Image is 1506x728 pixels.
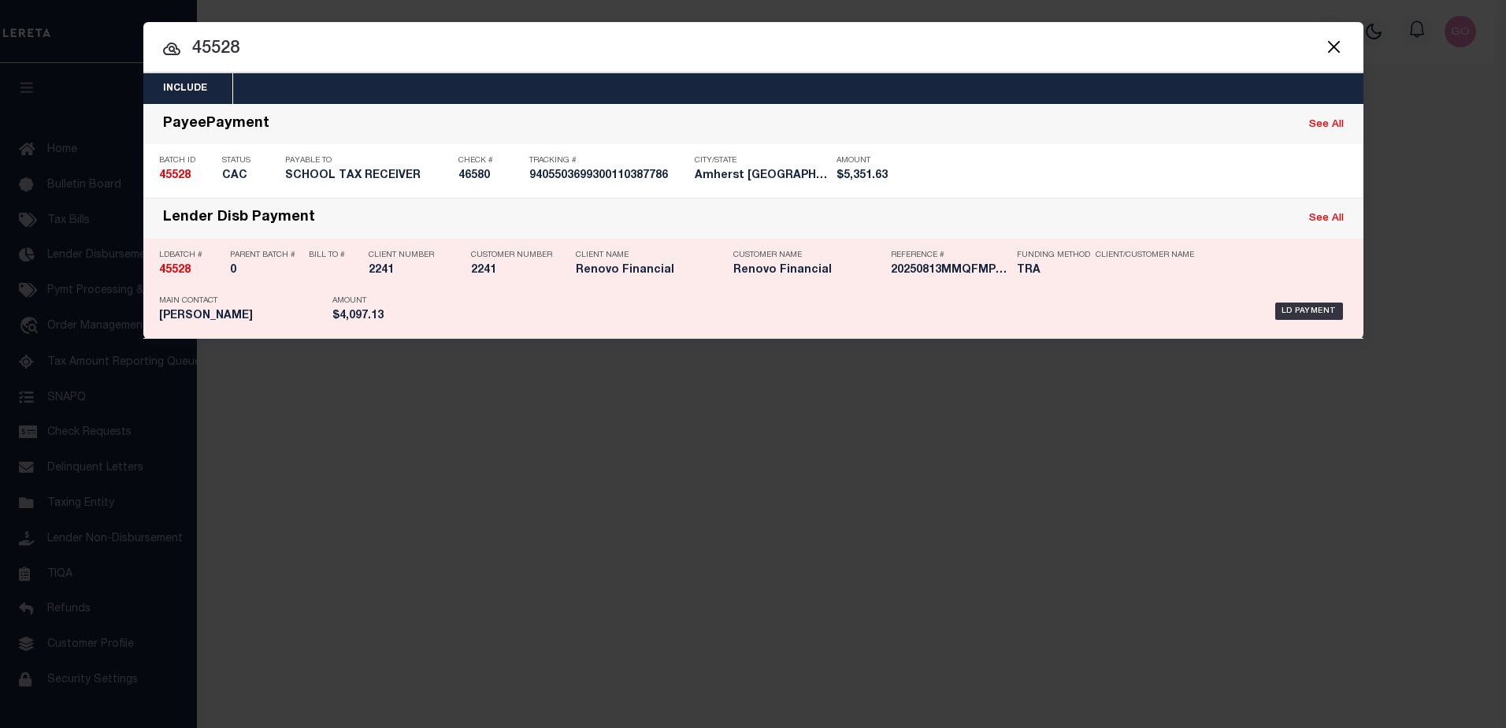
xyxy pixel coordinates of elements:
a: See All [1309,214,1344,224]
p: Check # [458,156,521,165]
p: Funding Method [1017,251,1090,260]
p: Parent Batch # [230,251,301,260]
p: Client Number [369,251,447,260]
p: Amount [836,156,907,165]
div: PayeePayment [163,116,269,134]
h5: 0 [230,264,301,277]
input: Start typing... [143,35,1363,63]
p: Reference # [891,251,1009,260]
h5: 2241 [369,264,447,277]
p: LDBatch # [159,251,222,260]
p: Tracking # [529,156,687,165]
h5: $4,097.13 [332,310,411,323]
h5: 20250813MMQFMP2700342108131755FT03 [891,264,1009,277]
button: Close [1324,36,1345,57]
h5: 2241 [471,264,550,277]
strong: 45528 [159,170,191,181]
p: Amount [332,296,411,306]
p: Customer Name [733,251,867,260]
h5: 9405503699300110387786 [529,169,687,183]
h5: Scott Stimson [159,310,325,323]
h5: Renovo Financial [733,264,867,277]
a: See All [1309,120,1344,130]
h5: 45528 [159,264,222,277]
div: LD Payment [1275,303,1343,320]
p: Customer Number [471,251,552,260]
p: Status [222,156,277,165]
p: City/State [695,156,829,165]
h5: $5,351.63 [836,169,907,183]
p: Client/Customer Name [1096,251,1194,260]
p: Batch ID [159,156,214,165]
h5: Renovo Financial [576,264,710,277]
strong: 45528 [159,265,191,276]
button: Include [143,73,227,104]
h5: CAC [222,169,277,183]
h5: 46580 [458,169,521,183]
p: Bill To # [309,251,345,260]
p: Payable To [285,156,451,165]
h5: Amherst NY [695,169,829,183]
h5: TRA [1017,264,1088,277]
div: Lender Disb Payment [163,210,315,228]
h5: SCHOOL TAX RECEIVER [285,169,451,183]
p: Main Contact [159,296,325,306]
p: Client Name [576,251,710,260]
h5: 45528 [159,169,214,183]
